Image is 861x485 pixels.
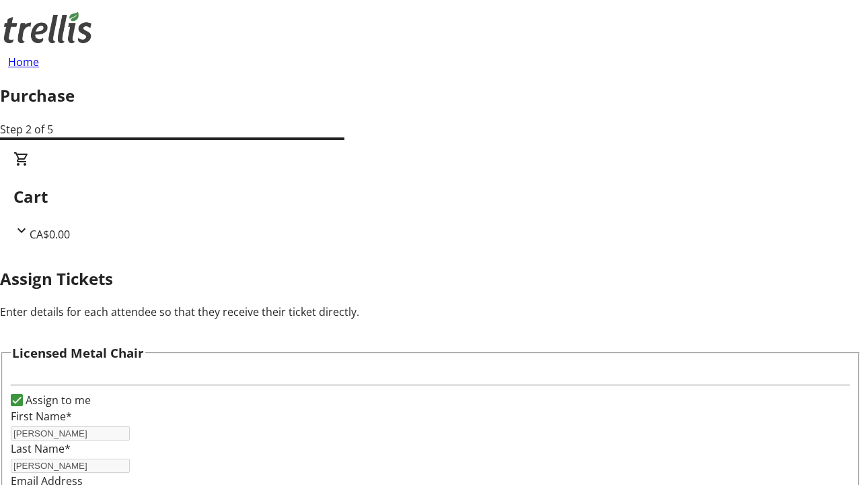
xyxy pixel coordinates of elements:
[11,409,72,424] label: First Name*
[13,151,848,243] div: CartCA$0.00
[13,185,848,209] h2: Cart
[23,392,91,408] label: Assign to me
[12,344,144,362] h3: Licensed Metal Chair
[30,227,70,242] span: CA$0.00
[11,441,71,456] label: Last Name*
